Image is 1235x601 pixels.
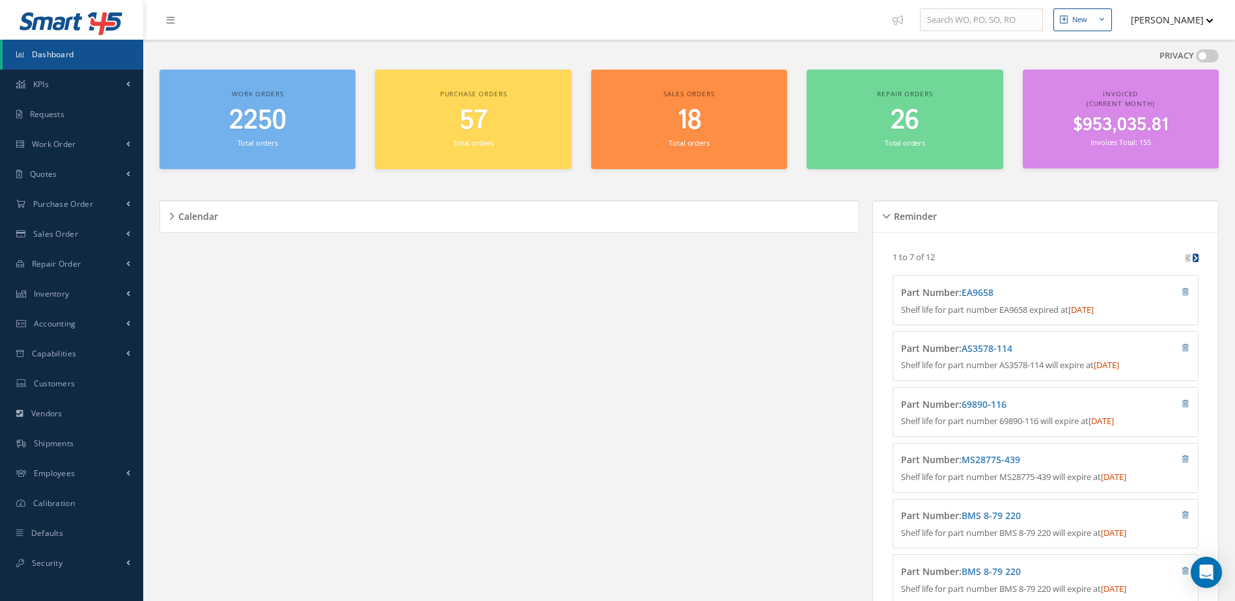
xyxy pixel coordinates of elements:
a: BMS 8-79 220 [962,565,1021,578]
span: [DATE] [1068,304,1094,315]
span: Work orders [232,89,283,98]
span: Requests [30,109,64,120]
span: 18 [677,102,702,139]
span: Invoiced [1103,89,1138,98]
p: Shelf life for part number EA9658 expired at [901,304,1189,317]
div: Open Intercom Messenger [1191,557,1222,588]
span: Sales orders [663,89,714,98]
small: Total orders [238,138,278,148]
span: [DATE] [1089,415,1114,427]
span: Repair Order [32,258,81,269]
p: Shelf life for part number 69890-116 will expire at [901,415,1189,428]
span: Customers [34,378,76,389]
p: Shelf life for part number BMS 8-79 220 will expire at [901,527,1189,540]
span: 26 [891,102,919,139]
a: Sales orders 18 Total orders [591,70,787,169]
h4: Part Number [901,567,1113,578]
small: Total orders [453,138,493,148]
span: 57 [460,102,488,139]
p: Shelf life for part number BMS 8-79 220 will expire at [901,583,1189,596]
span: 2250 [229,102,286,139]
p: 1 to 7 of 12 [893,251,935,263]
span: : [959,565,1021,578]
span: Accounting [34,318,76,329]
span: Repair orders [877,89,932,98]
span: KPIs [33,79,49,90]
h5: Calendar [174,207,218,222]
p: Shelf life for part number AS3578-114 will expire at [901,359,1189,372]
h4: Part Number [901,287,1113,299]
span: : [959,453,1020,466]
span: Shipments [34,438,74,449]
span: Calibration [33,498,75,509]
span: Dashboard [32,49,74,60]
span: : [959,398,1006,410]
a: Dashboard [3,40,143,70]
a: Invoiced (Current Month) $953,035.81 Invoices Total: 155 [1023,70,1219,168]
small: Invoices Total: 155 [1090,137,1150,147]
span: Purchase orders [440,89,507,98]
div: New [1072,14,1087,25]
span: [DATE] [1101,527,1126,539]
span: Quotes [30,168,57,180]
span: Vendors [31,408,62,419]
span: : [959,342,1012,354]
span: Capabilities [32,348,77,359]
span: Security [32,557,62,568]
a: Purchase orders 57 Total orders [375,70,571,169]
span: Inventory [34,288,70,299]
button: [PERSON_NAME] [1118,7,1214,33]
label: PRIVACY [1159,49,1194,62]
small: Total orders [669,138,709,148]
a: EA9658 [962,286,993,299]
a: Work orders 2250 Total orders [160,70,355,169]
span: [DATE] [1101,471,1126,483]
a: Repair orders 26 Total orders [807,70,1003,169]
span: : [959,286,993,299]
h4: Part Number [901,455,1113,466]
h4: Part Number [901,343,1113,354]
h5: Reminder [890,207,937,222]
span: [DATE] [1094,359,1119,371]
button: New [1053,8,1112,31]
a: AS3578-114 [962,342,1012,354]
span: : [959,509,1021,522]
span: (Current Month) [1087,99,1155,108]
h4: Part Number [901,511,1113,522]
span: Work Order [32,139,76,150]
a: MS28775-439 [962,453,1020,466]
a: BMS 8-79 220 [962,509,1021,522]
span: $953,035.81 [1073,113,1169,138]
span: Employees [34,468,76,479]
span: Purchase Order [33,198,93,209]
h4: Part Number [901,399,1113,410]
small: Total orders [885,138,925,148]
input: Search WO, PO, SO, RO [920,8,1043,32]
span: [DATE] [1101,583,1126,594]
p: Shelf life for part number MS28775-439 will expire at [901,471,1189,484]
span: Defaults [31,528,63,539]
span: Sales Order [33,228,78,239]
a: 69890-116 [962,398,1006,410]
